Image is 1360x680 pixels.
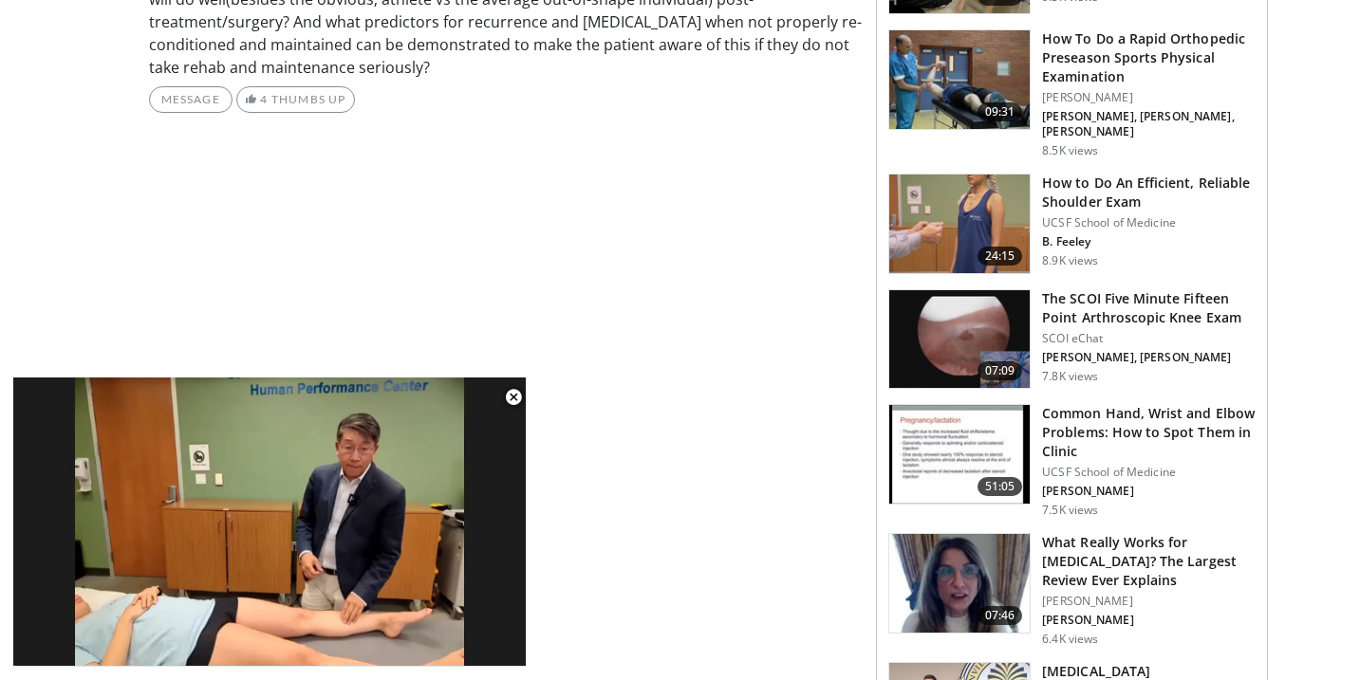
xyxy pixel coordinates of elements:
[888,174,1256,274] a: 24:15 How to Do An Efficient, Reliable Shoulder Exam UCSF School of Medicine B. Feeley 8.9K views
[1042,289,1256,327] h3: The SCOI Five Minute Fifteen Point Arthroscopic Knee Exam
[13,377,526,667] video-js: Video Player
[888,533,1256,647] a: 07:46 What Really Works for [MEDICAL_DATA]? The Largest Review Ever Explains [PERSON_NAME] [PERSO...
[1042,465,1256,480] p: UCSF School of Medicine
[978,247,1023,266] span: 24:15
[1042,369,1098,384] p: 7.8K views
[978,361,1023,380] span: 07:09
[889,405,1030,504] img: 8a80b912-e7da-4adf-b05d-424f1ac09a1c.150x105_q85_crop-smart_upscale.jpg
[1042,613,1256,628] p: [PERSON_NAME]
[1042,143,1098,158] p: 8.5K views
[1042,594,1256,609] p: [PERSON_NAME]
[978,606,1023,625] span: 07:46
[978,477,1023,496] span: 51:05
[888,289,1256,390] a: 07:09 The SCOI Five Minute Fifteen Point Arthroscopic Knee Exam SCOI eChat [PERSON_NAME], [PERSON...
[1042,533,1256,590] h3: What Really Works for [MEDICAL_DATA]? The Largest Review Ever Explains
[1042,215,1256,230] p: UCSF School of Medicine
[1042,503,1098,518] p: 7.5K views
[1042,174,1256,211] h3: How to Do An Efficient, Reliable Shoulder Exam
[1042,234,1256,249] p: B. Feeley
[978,102,1023,121] span: 09:31
[149,86,233,113] a: Message
[888,404,1256,518] a: 51:05 Common Hand, Wrist and Elbow Problems: How to Spot Them in Clinic UCSF School of Medicine [...
[1042,350,1256,365] p: [PERSON_NAME], [PERSON_NAME]
[889,290,1030,389] img: 288504_0000_1.png.150x105_q85_crop-smart_upscale.jpg
[1042,484,1256,499] p: [PERSON_NAME]
[889,534,1030,633] img: b3e2853b-596e-4626-ac05-1173e3e02d18.150x105_q85_crop-smart_upscale.jpg
[1042,331,1256,346] p: SCOI eChat
[236,86,355,113] a: 4 Thumbs Up
[260,92,268,106] span: 4
[1042,404,1256,461] h3: Common Hand, Wrist and Elbow Problems: How to Spot Them in Clinic
[1042,632,1098,647] p: 6.4K views
[889,175,1030,273] img: 622239c3-9241-435b-a23f-a48b7de4c90b.150x105_q85_crop-smart_upscale.jpg
[494,377,532,417] button: Close
[1042,253,1098,268] p: 8.9K views
[1042,109,1256,139] p: [PERSON_NAME], [PERSON_NAME], [PERSON_NAME]
[889,30,1030,129] img: d8b1f0ff-135c-420c-896e-84d5a2cb23b7.150x105_q85_crop-smart_upscale.jpg
[1042,29,1256,86] h3: How To Do a Rapid Orthopedic Preseason Sports Physical Examination
[1042,90,1256,105] p: [PERSON_NAME]
[888,29,1256,158] a: 09:31 How To Do a Rapid Orthopedic Preseason Sports Physical Examination [PERSON_NAME] [PERSON_NA...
